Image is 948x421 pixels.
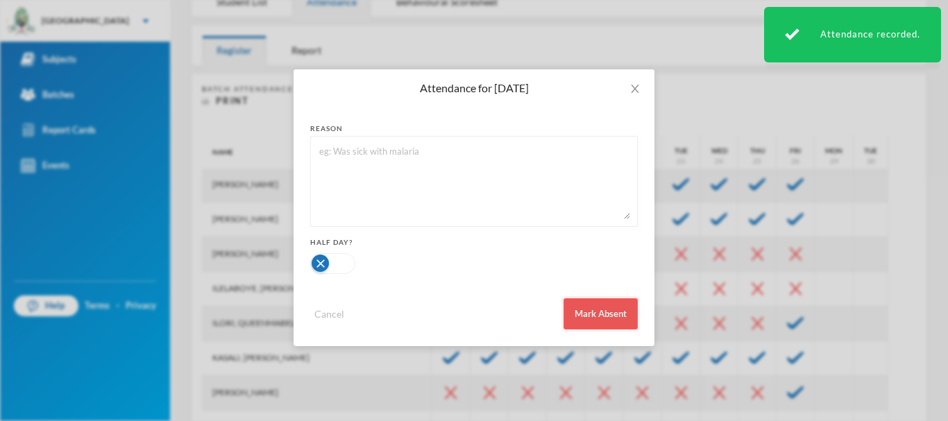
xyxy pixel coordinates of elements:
[310,80,638,96] div: Attendance for [DATE]
[629,83,641,94] i: icon: close
[310,237,638,248] div: Half Day?
[616,69,654,108] button: Close
[310,123,638,134] div: reason
[310,306,348,322] button: Cancel
[564,298,638,329] button: Mark Absent
[764,7,941,62] div: Attendance recorded.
